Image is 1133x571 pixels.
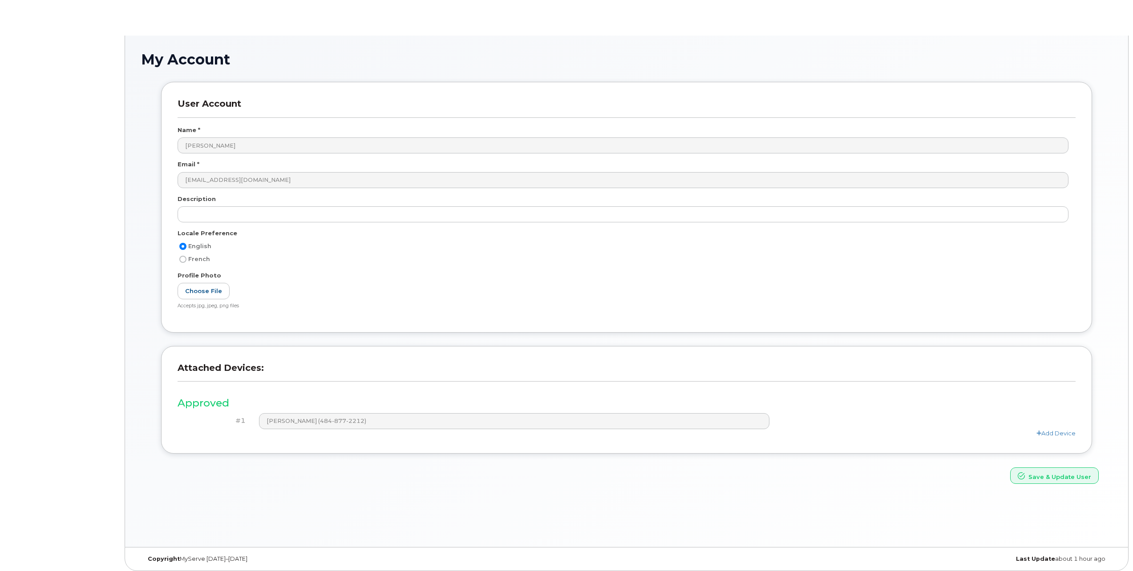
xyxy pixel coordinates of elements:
[178,283,230,299] label: Choose File
[178,303,1068,310] div: Accepts jpg, jpeg, png files
[1016,555,1055,562] strong: Last Update
[178,398,1076,409] h3: Approved
[184,417,246,425] h4: #1
[179,243,186,250] input: English
[178,271,221,280] label: Profile Photo
[178,195,216,203] label: Description
[148,555,180,562] strong: Copyright
[178,362,1076,382] h3: Attached Devices:
[141,555,465,563] div: MyServe [DATE]–[DATE]
[1010,467,1099,484] button: Save & Update User
[178,126,200,134] label: Name *
[141,52,1112,67] h1: My Account
[178,98,1076,117] h3: User Account
[1036,430,1076,437] a: Add Device
[188,243,211,249] span: English
[178,229,237,237] label: Locale Preference
[179,256,186,263] input: French
[789,555,1112,563] div: about 1 hour ago
[178,160,199,169] label: Email *
[188,256,210,262] span: French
